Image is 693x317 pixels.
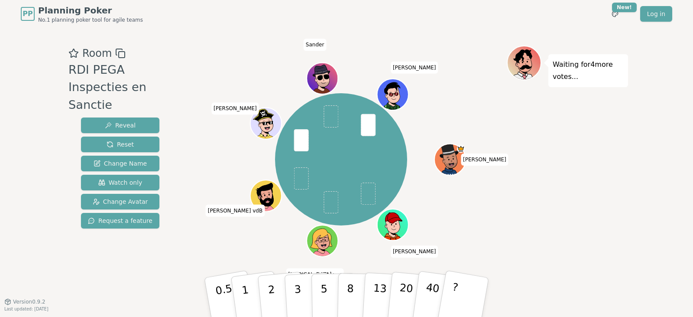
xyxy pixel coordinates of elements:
span: Click to change your name [286,268,344,281]
span: Planning Poker [38,4,143,16]
button: Change Avatar [81,194,159,209]
span: Click to change your name [304,39,327,51]
button: Reveal [81,118,159,133]
a: Log in [640,6,672,22]
span: Last updated: [DATE] [4,307,49,311]
span: (you) [331,273,342,277]
button: Version0.9.2 [4,298,45,305]
button: Add as favourite [68,46,79,61]
button: Reset [81,137,159,152]
span: Change Avatar [93,197,148,206]
span: Click to change your name [391,245,438,258]
button: Watch only [81,175,159,190]
span: Click to change your name [461,154,508,166]
span: No.1 planning poker tool for agile teams [38,16,143,23]
button: New! [607,6,623,22]
button: Click to change your avatar [308,226,337,255]
span: Reveal [105,121,136,130]
span: Watch only [98,178,142,187]
span: Click to change your name [391,62,438,74]
span: PP [23,9,32,19]
span: Click to change your name [206,205,265,217]
span: Reset [107,140,134,149]
button: Request a feature [81,213,159,229]
button: Change Name [81,156,159,171]
div: RDI PEGA Inspecties en Sanctie [68,61,175,114]
span: Change Name [94,159,147,168]
span: Room [82,46,112,61]
p: Waiting for 4 more votes... [553,59,624,83]
span: Version 0.9.2 [13,298,45,305]
div: New! [612,3,637,12]
span: Click to change your name [211,102,259,114]
a: PPPlanning PokerNo.1 planning poker tool for agile teams [21,4,143,23]
span: Request a feature [88,216,152,225]
span: Patrick is the host [457,145,465,153]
